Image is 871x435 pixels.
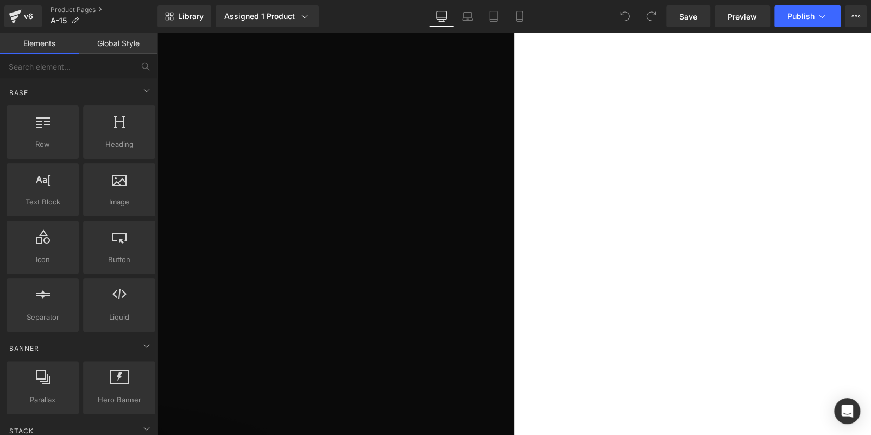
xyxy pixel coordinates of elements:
div: Assigned 1 Product [224,11,310,22]
a: New Library [157,5,211,27]
button: Undo [614,5,636,27]
span: Preview [728,11,757,22]
span: Parallax [10,394,75,406]
a: Mobile [507,5,533,27]
span: Base [8,88,29,98]
span: A-15 [51,16,67,25]
a: Global Style [79,33,157,54]
a: Product Pages [51,5,157,14]
span: Row [10,139,75,150]
div: Open Intercom Messenger [834,398,860,424]
a: Preview [715,5,770,27]
span: Button [86,254,152,265]
div: v6 [22,9,35,23]
span: Library [178,11,204,21]
span: Text Block [10,196,75,208]
button: More [845,5,867,27]
span: Save [679,11,697,22]
span: Heading [86,139,152,150]
span: Icon [10,254,75,265]
a: v6 [4,5,42,27]
a: Laptop [455,5,481,27]
span: Separator [10,312,75,323]
span: Image [86,196,152,208]
span: Liquid [86,312,152,323]
span: Banner [8,343,40,353]
button: Publish [774,5,841,27]
span: Hero Banner [86,394,152,406]
a: Tablet [481,5,507,27]
button: Redo [640,5,662,27]
span: Publish [787,12,815,21]
a: Desktop [428,5,455,27]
